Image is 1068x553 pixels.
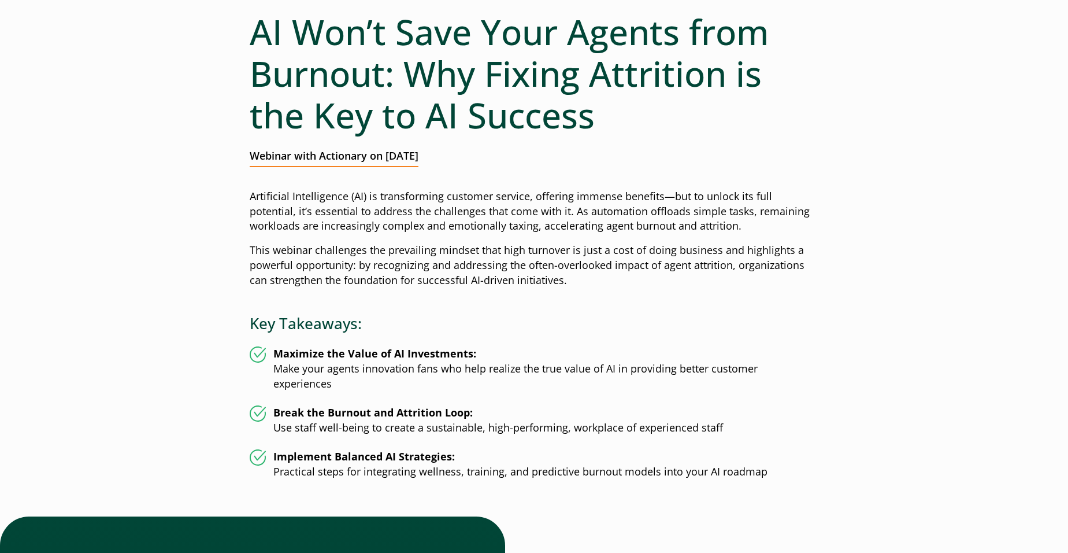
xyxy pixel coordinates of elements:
[250,346,818,392] li: Make your agents innovation fans who help realize the true value of AI in providing better custom...
[250,243,818,288] p: This webinar challenges the prevailing mindset that high turnover is just a cost of doing busines...
[273,449,455,463] strong: Implement Balanced AI Strategies:
[250,189,818,234] p: Artificial Intelligence (AI) is transforming customer service, offering immense benefits—but to u...
[250,11,818,136] h1: AI Won’t Save Your Agents from Burnout: Why Fixing Attrition is the Key to AI Success
[250,405,818,436] li: Use staff well-being to create a sustainable, high-performing, workplace of experienced staff
[250,449,818,480] li: Practical steps for integrating wellness, training, and predictive burnout models into your AI ro...
[273,405,473,419] strong: Break the Burnout and Attrition Loop:
[250,150,418,167] h2: Webinar with Actionary on [DATE]
[250,315,818,333] h3: Key Takeaways:
[273,346,476,360] strong: Maximize the Value of AI Investments:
